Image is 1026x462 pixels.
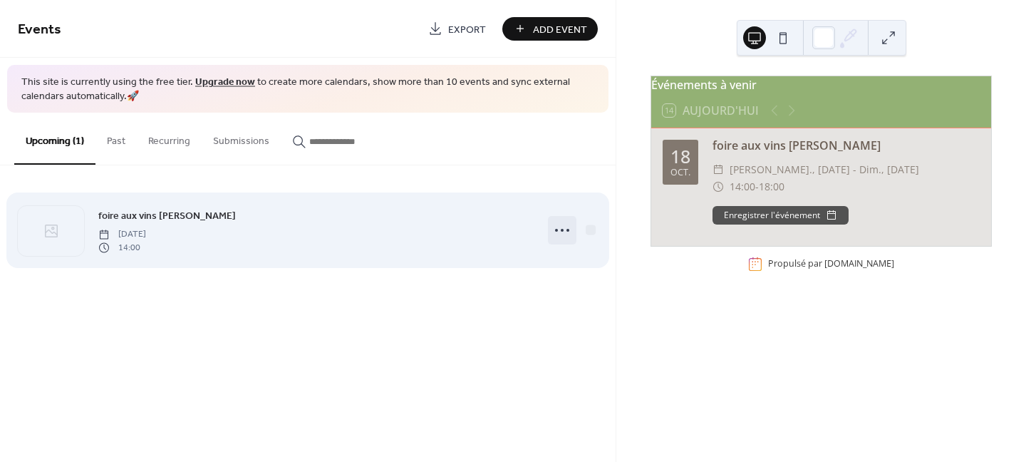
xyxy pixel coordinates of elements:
button: Past [95,113,137,163]
div: oct. [670,168,690,178]
span: 18:00 [759,178,784,195]
button: Enregistrer l'événement [712,206,849,225]
span: [PERSON_NAME]., [DATE] - dim., [DATE] [730,161,919,178]
a: Upgrade now [195,73,255,92]
a: foire aux vins [PERSON_NAME] [98,207,236,224]
button: Recurring [137,113,202,163]
span: - [755,178,759,195]
div: foire aux vins [PERSON_NAME] [712,137,980,154]
button: Upcoming (1) [14,113,95,165]
span: Export [448,22,486,37]
span: Add Event [533,22,587,37]
span: 14:00 [730,178,755,195]
a: Export [418,17,497,41]
button: Submissions [202,113,281,163]
span: foire aux vins [PERSON_NAME] [98,209,236,224]
div: 18 [670,148,690,165]
a: [DOMAIN_NAME] [824,258,894,270]
div: ​ [712,178,724,195]
span: This site is currently using the free tier. to create more calendars, show more than 10 events an... [21,76,594,103]
button: Add Event [502,17,598,41]
div: Propulsé par [768,258,894,270]
span: [DATE] [98,228,146,241]
span: 14:00 [98,241,146,254]
span: Events [18,16,61,43]
div: Événements à venir [651,76,991,93]
div: ​ [712,161,724,178]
